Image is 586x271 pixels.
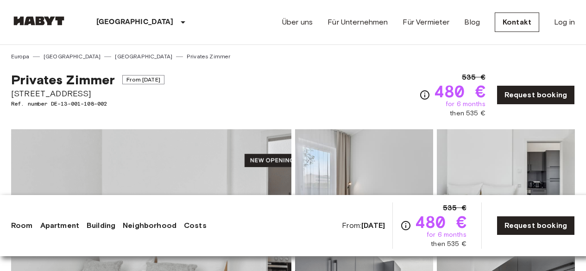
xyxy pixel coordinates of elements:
span: 535 € [443,202,466,214]
span: Privates Zimmer [11,72,115,88]
a: Log in [554,17,575,28]
a: Privates Zimmer [187,52,230,61]
a: Neighborhood [123,220,176,231]
a: Blog [464,17,480,28]
span: From [DATE] [122,75,164,84]
img: Picture of unit DE-13-001-108-002 [437,129,575,251]
span: then 535 € [450,109,485,118]
a: Apartment [40,220,79,231]
span: for 6 months [446,100,485,109]
a: [GEOGRAPHIC_DATA] [44,52,101,61]
a: Building [87,220,115,231]
p: [GEOGRAPHIC_DATA] [96,17,174,28]
a: Europa [11,52,29,61]
a: Costs [184,220,207,231]
span: From: [342,221,385,231]
span: for 6 months [427,230,466,239]
b: [DATE] [361,221,385,230]
a: Request booking [497,85,575,105]
span: 535 € [462,72,485,83]
a: Für Unternehmen [328,17,388,28]
span: Ref. number DE-13-001-108-002 [11,100,164,108]
a: Room [11,220,33,231]
a: Über uns [282,17,313,28]
svg: Check cost overview for full price breakdown. Please note that discounts apply to new joiners onl... [419,89,430,101]
a: Request booking [497,216,575,235]
svg: Check cost overview for full price breakdown. Please note that discounts apply to new joiners onl... [400,220,411,231]
span: 480 € [434,83,485,100]
span: [STREET_ADDRESS] [11,88,164,100]
img: Picture of unit DE-13-001-108-002 [295,129,433,251]
a: [GEOGRAPHIC_DATA] [115,52,172,61]
span: then 535 € [431,239,466,249]
a: Für Vermieter [403,17,449,28]
img: Habyt [11,16,67,25]
span: 480 € [415,214,466,230]
a: Kontakt [495,13,539,32]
